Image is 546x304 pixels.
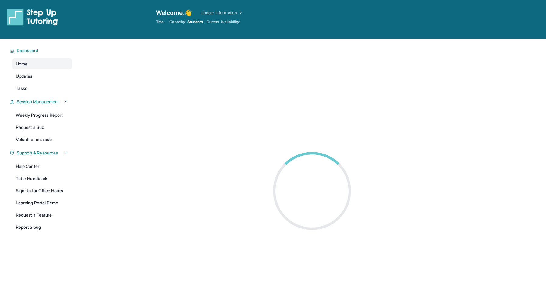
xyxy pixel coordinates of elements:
[187,19,203,24] span: Students
[12,134,72,145] a: Volunteer as a sub
[12,71,72,82] a: Updates
[12,222,72,233] a: Report a bug
[12,122,72,133] a: Request a Sub
[16,85,27,91] span: Tasks
[17,48,38,54] span: Dashboard
[12,197,72,208] a: Learning Portal Demo
[169,19,186,24] span: Capacity:
[14,48,68,54] button: Dashboard
[7,9,58,26] img: logo
[12,83,72,94] a: Tasks
[17,150,58,156] span: Support & Resources
[12,58,72,69] a: Home
[12,210,72,221] a: Request a Feature
[14,99,68,105] button: Session Management
[16,61,27,67] span: Home
[156,19,165,24] span: Title:
[12,173,72,184] a: Tutor Handbook
[12,161,72,172] a: Help Center
[200,10,243,16] a: Update Information
[12,110,72,121] a: Weekly Progress Report
[237,10,243,16] img: Chevron Right
[17,99,59,105] span: Session Management
[156,9,192,17] span: Welcome, 👋
[207,19,240,24] span: Current Availability:
[16,73,33,79] span: Updates
[12,185,72,196] a: Sign Up for Office Hours
[14,150,68,156] button: Support & Resources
